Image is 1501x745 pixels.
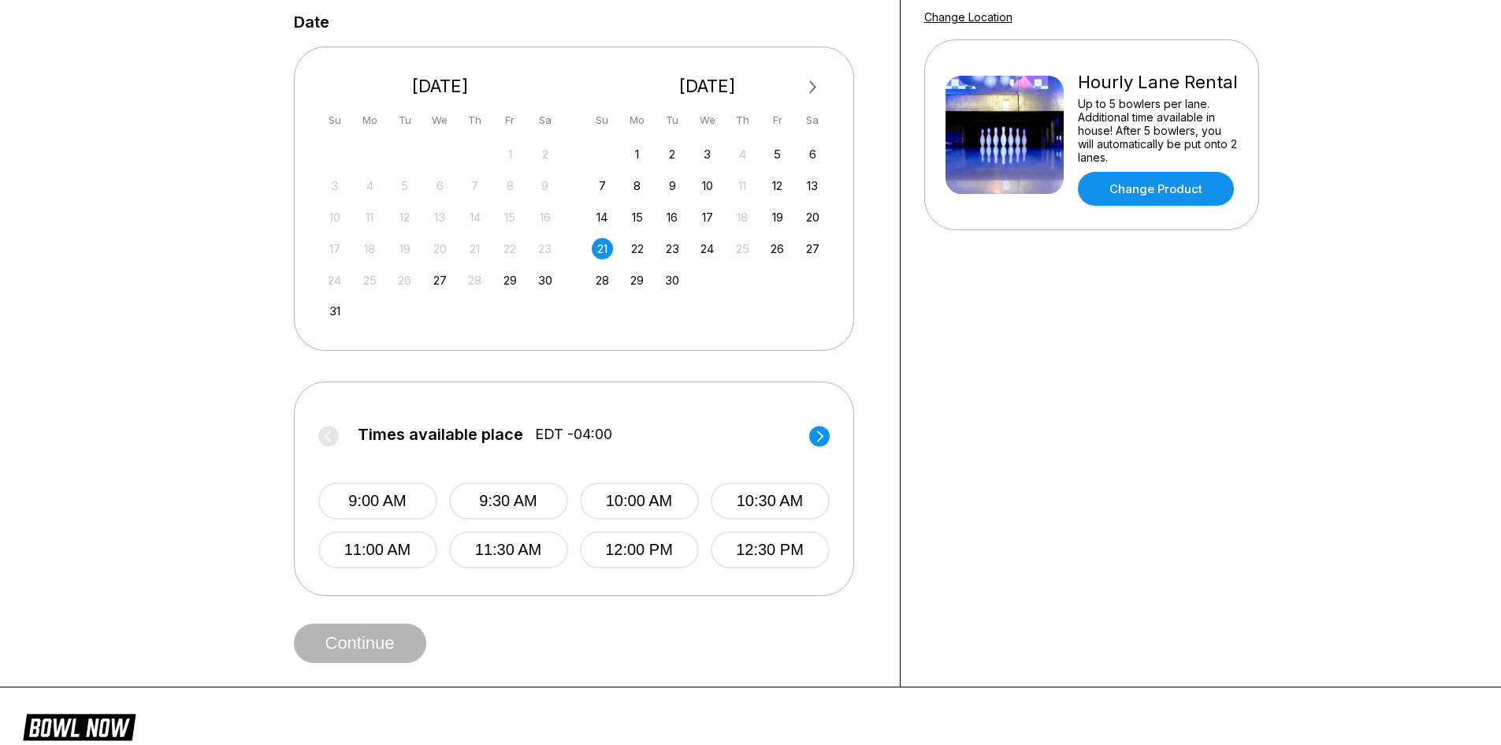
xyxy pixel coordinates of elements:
[394,207,415,228] div: Not available Tuesday, August 12th, 2025
[626,238,648,259] div: Choose Monday, September 22nd, 2025
[767,110,788,131] div: Fr
[924,10,1012,24] a: Change Location
[429,270,451,291] div: Choose Wednesday, August 27th, 2025
[711,531,830,568] button: 12:30 PM
[464,270,485,291] div: Not available Thursday, August 28th, 2025
[732,175,753,196] div: Not available Thursday, September 11th, 2025
[318,482,437,520] button: 9:00 AM
[662,143,683,165] div: Choose Tuesday, September 2nd, 2025
[449,531,568,568] button: 11:30 AM
[318,76,563,97] div: [DATE]
[534,143,555,165] div: Not available Saturday, August 2nd, 2025
[626,207,648,228] div: Choose Monday, September 15th, 2025
[500,270,521,291] div: Choose Friday, August 29th, 2025
[946,76,1064,194] img: Hourly Lane Rental
[534,175,555,196] div: Not available Saturday, August 9th, 2025
[626,175,648,196] div: Choose Monday, September 8th, 2025
[662,175,683,196] div: Choose Tuesday, September 9th, 2025
[802,175,823,196] div: Choose Saturday, September 13th, 2025
[711,482,830,520] button: 10:30 AM
[500,110,521,131] div: Fr
[767,175,788,196] div: Choose Friday, September 12th, 2025
[500,238,521,259] div: Not available Friday, August 22nd, 2025
[359,270,381,291] div: Not available Monday, August 25th, 2025
[449,482,568,520] button: 9:30 AM
[767,207,788,228] div: Choose Friday, September 19th, 2025
[802,110,823,131] div: Sa
[500,175,521,196] div: Not available Friday, August 8th, 2025
[429,175,451,196] div: Not available Wednesday, August 6th, 2025
[1078,72,1238,93] div: Hourly Lane Rental
[662,207,683,228] div: Choose Tuesday, September 16th, 2025
[534,110,555,131] div: Sa
[358,426,523,443] span: Times available place
[697,110,718,131] div: We
[592,175,613,196] div: Choose Sunday, September 7th, 2025
[732,110,753,131] div: Th
[429,110,451,131] div: We
[732,238,753,259] div: Not available Thursday, September 25th, 2025
[324,238,345,259] div: Not available Sunday, August 17th, 2025
[324,300,345,322] div: Choose Sunday, August 31st, 2025
[1078,97,1238,164] div: Up to 5 bowlers per lane. Additional time available in house! After 5 bowlers, you will automatic...
[626,143,648,165] div: Choose Monday, September 1st, 2025
[318,531,437,568] button: 11:00 AM
[464,207,485,228] div: Not available Thursday, August 14th, 2025
[324,175,345,196] div: Not available Sunday, August 3rd, 2025
[697,238,718,259] div: Choose Wednesday, September 24th, 2025
[359,110,381,131] div: Mo
[464,238,485,259] div: Not available Thursday, August 21st, 2025
[732,143,753,165] div: Not available Thursday, September 4th, 2025
[534,238,555,259] div: Not available Saturday, August 23rd, 2025
[801,75,826,100] button: Next Month
[626,270,648,291] div: Choose Monday, September 29th, 2025
[592,238,613,259] div: Choose Sunday, September 21st, 2025
[767,143,788,165] div: Choose Friday, September 5th, 2025
[1078,172,1234,206] a: Change Product
[580,482,699,520] button: 10:00 AM
[697,175,718,196] div: Choose Wednesday, September 10th, 2025
[394,238,415,259] div: Not available Tuesday, August 19th, 2025
[359,175,381,196] div: Not available Monday, August 4th, 2025
[324,110,345,131] div: Su
[662,238,683,259] div: Choose Tuesday, September 23rd, 2025
[324,207,345,228] div: Not available Sunday, August 10th, 2025
[592,207,613,228] div: Choose Sunday, September 14th, 2025
[662,110,683,131] div: Tu
[767,238,788,259] div: Choose Friday, September 26th, 2025
[359,207,381,228] div: Not available Monday, August 11th, 2025
[592,270,613,291] div: Choose Sunday, September 28th, 2025
[697,207,718,228] div: Choose Wednesday, September 17th, 2025
[464,175,485,196] div: Not available Thursday, August 7th, 2025
[534,270,555,291] div: Choose Saturday, August 30th, 2025
[534,207,555,228] div: Not available Saturday, August 16th, 2025
[500,143,521,165] div: Not available Friday, August 1st, 2025
[585,76,830,97] div: [DATE]
[732,207,753,228] div: Not available Thursday, September 18th, 2025
[359,238,381,259] div: Not available Monday, August 18th, 2025
[294,13,329,31] label: Date
[535,426,612,443] span: EDT -04:00
[802,238,823,259] div: Choose Saturday, September 27th, 2025
[802,143,823,165] div: Choose Saturday, September 6th, 2025
[592,110,613,131] div: Su
[589,142,826,291] div: month 2025-09
[394,110,415,131] div: Tu
[429,238,451,259] div: Not available Wednesday, August 20th, 2025
[394,175,415,196] div: Not available Tuesday, August 5th, 2025
[322,142,559,322] div: month 2025-08
[697,143,718,165] div: Choose Wednesday, September 3rd, 2025
[662,270,683,291] div: Choose Tuesday, September 30th, 2025
[394,270,415,291] div: Not available Tuesday, August 26th, 2025
[500,207,521,228] div: Not available Friday, August 15th, 2025
[324,270,345,291] div: Not available Sunday, August 24th, 2025
[802,207,823,228] div: Choose Saturday, September 20th, 2025
[429,207,451,228] div: Not available Wednesday, August 13th, 2025
[580,531,699,568] button: 12:00 PM
[464,110,485,131] div: Th
[626,110,648,131] div: Mo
